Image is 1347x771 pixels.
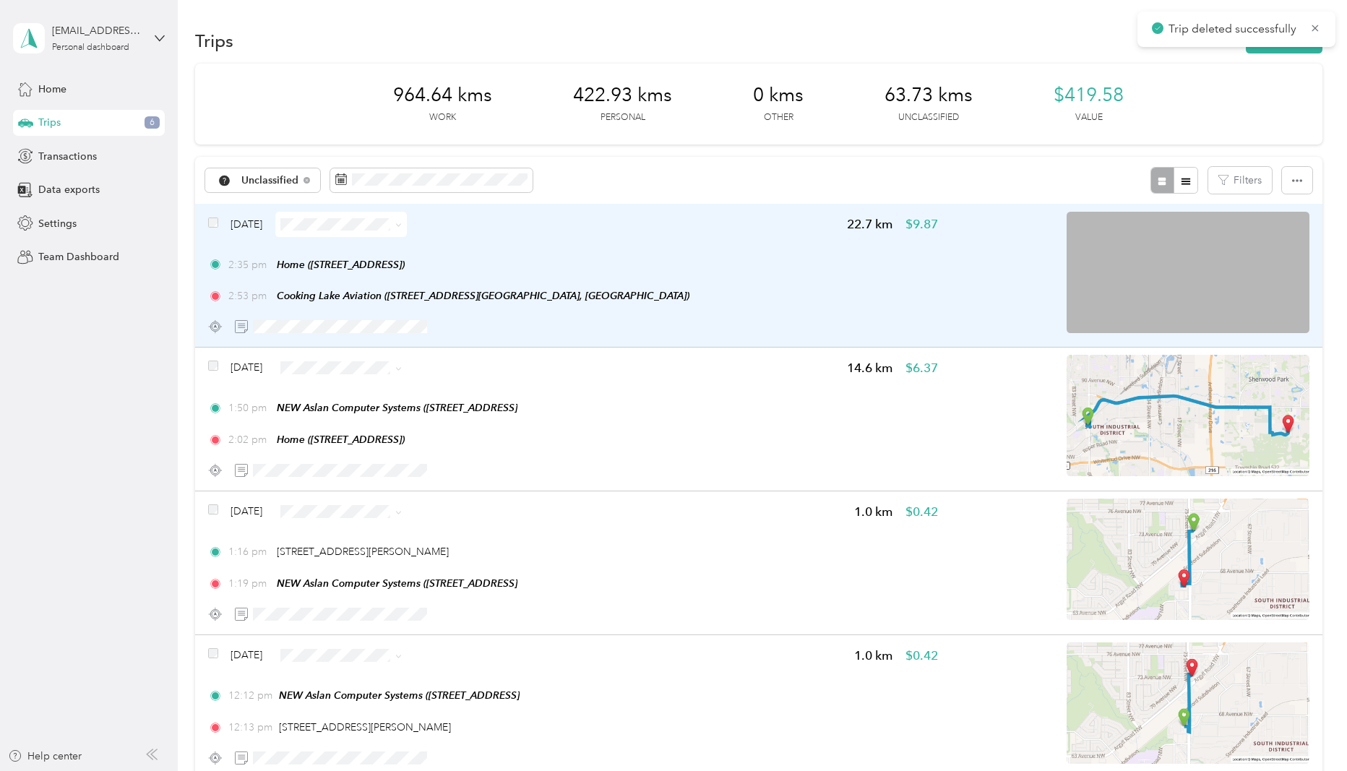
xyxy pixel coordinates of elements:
[1169,20,1299,38] p: Trip deleted successfully
[228,544,270,559] span: 1:16 pm
[854,503,893,521] span: 1.0 km
[52,23,142,38] div: [EMAIL_ADDRESS][DOMAIN_NAME]
[38,115,61,130] span: Trips
[854,647,893,665] span: 1.0 km
[8,749,82,764] button: Help center
[573,84,672,107] span: 422.93 kms
[279,689,520,701] span: NEW Aslan Computer Systems ([STREET_ADDRESS]
[277,259,405,270] span: Home ([STREET_ADDRESS])
[1067,355,1309,476] img: minimap
[52,43,129,52] div: Personal dashboard
[277,546,449,558] span: [STREET_ADDRESS][PERSON_NAME]
[228,257,270,272] span: 2:35 pm
[228,400,270,415] span: 1:50 pm
[905,647,938,665] span: $0.42
[277,290,689,301] span: Cooking Lake Aviation ([STREET_ADDRESS][GEOGRAPHIC_DATA], [GEOGRAPHIC_DATA])
[195,33,233,48] h1: Trips
[277,434,405,445] span: Home ([STREET_ADDRESS])
[231,360,262,375] span: [DATE]
[429,111,456,124] p: Work
[1266,690,1347,771] iframe: Everlance-gr Chat Button Frame
[1067,642,1309,764] img: minimap
[885,84,973,107] span: 63.73 kms
[898,111,959,124] p: Unclassified
[393,84,492,107] span: 964.64 kms
[905,215,938,233] span: $9.87
[241,176,299,186] span: Unclassified
[228,688,272,703] span: 12:12 pm
[847,215,893,233] span: 22.7 km
[277,402,517,413] span: NEW Aslan Computer Systems ([STREET_ADDRESS]
[38,182,100,197] span: Data exports
[38,249,119,264] span: Team Dashboard
[753,84,804,107] span: 0 kms
[1067,499,1309,620] img: minimap
[905,359,938,377] span: $6.37
[38,149,97,164] span: Transactions
[228,288,270,303] span: 2:53 pm
[228,576,270,591] span: 1:19 pm
[231,647,262,663] span: [DATE]
[1067,212,1309,333] img: minimap
[905,503,938,521] span: $0.42
[228,720,272,735] span: 12:13 pm
[38,82,66,97] span: Home
[231,504,262,519] span: [DATE]
[1208,167,1272,194] button: Filters
[847,359,893,377] span: 14.6 km
[1075,111,1103,124] p: Value
[601,111,645,124] p: Personal
[145,116,160,129] span: 6
[764,111,793,124] p: Other
[38,216,77,231] span: Settings
[1054,84,1124,107] span: $419.58
[231,217,262,232] span: [DATE]
[277,577,517,589] span: NEW Aslan Computer Systems ([STREET_ADDRESS]
[228,432,270,447] span: 2:02 pm
[279,721,451,733] span: [STREET_ADDRESS][PERSON_NAME]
